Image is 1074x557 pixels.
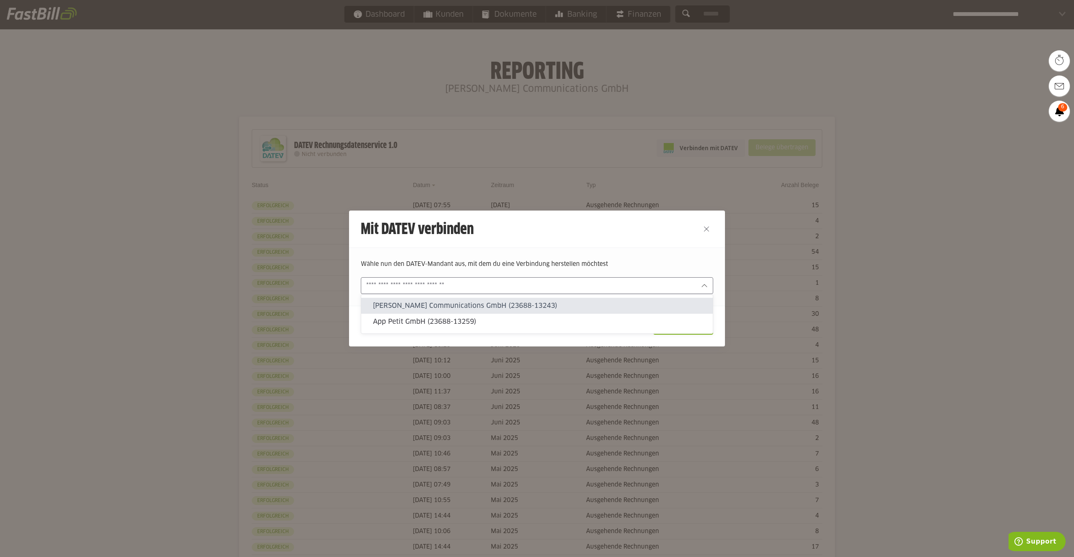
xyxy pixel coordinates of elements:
[361,260,713,269] p: Wähle nun den DATEV-Mandant aus, mit dem du eine Verbindung herstellen möchtest
[1009,532,1066,553] iframe: Öffnet ein Widget, in dem Sie weitere Informationen finden
[361,298,713,314] sl-option: [PERSON_NAME] Communications GmbH (23688-13243)
[1049,101,1070,122] a: 6
[361,314,713,330] sl-option: App Petit GmbH (23688-13259)
[1058,103,1067,112] span: 6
